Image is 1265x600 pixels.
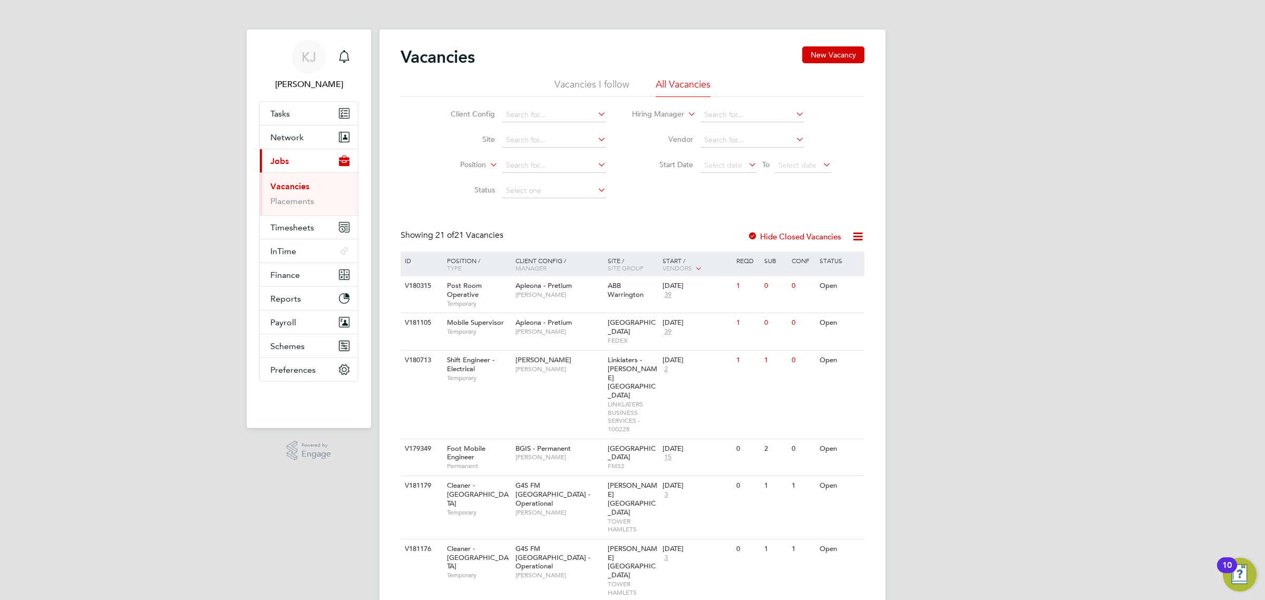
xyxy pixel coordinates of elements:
[704,160,742,170] span: Select date
[789,351,816,370] div: 0
[270,341,305,351] span: Schemes
[734,351,761,370] div: 1
[802,46,864,63] button: New Vacancy
[608,444,656,462] span: [GEOGRAPHIC_DATA]
[447,281,482,299] span: Post Room Operative
[663,264,692,272] span: Vendors
[401,46,475,67] h2: Vacancies
[435,230,503,240] span: 21 Vacancies
[447,327,510,336] span: Temporary
[734,539,761,559] div: 0
[762,251,789,269] div: Sub
[663,444,731,453] div: [DATE]
[260,239,358,263] button: InTime
[447,462,510,470] span: Permanent
[663,282,731,291] div: [DATE]
[270,156,289,166] span: Jobs
[270,317,296,327] span: Payroll
[502,183,606,198] input: Select one
[447,374,510,382] span: Temporary
[762,276,789,296] div: 0
[260,287,358,310] button: Reports
[663,327,673,336] span: 39
[660,251,734,278] div: Start /
[663,318,731,327] div: [DATE]
[402,313,439,333] div: V181105
[817,539,863,559] div: Open
[270,109,290,119] span: Tasks
[402,439,439,459] div: V179349
[502,108,606,122] input: Search for...
[632,134,693,144] label: Vendor
[632,160,693,169] label: Start Date
[817,276,863,296] div: Open
[663,453,673,462] span: 15
[789,251,816,269] div: Conf
[447,444,485,462] span: Foot Mobile Engineer
[515,508,602,517] span: [PERSON_NAME]
[515,481,590,508] span: G4S FM [GEOGRAPHIC_DATA] - Operational
[515,264,547,272] span: Manager
[515,327,602,336] span: [PERSON_NAME]
[663,481,731,490] div: [DATE]
[1223,558,1257,592] button: Open Resource Center, 10 new notifications
[789,476,816,496] div: 1
[734,439,761,459] div: 0
[656,78,711,97] li: All Vacancies
[762,313,789,333] div: 0
[663,356,731,365] div: [DATE]
[762,476,789,496] div: 1
[270,294,301,304] span: Reports
[260,125,358,149] button: Network
[260,311,358,334] button: Payroll
[734,251,761,269] div: Reqd
[759,158,773,171] span: To
[817,351,863,370] div: Open
[447,481,509,508] span: Cleaner - [GEOGRAPHIC_DATA]
[663,545,731,554] div: [DATE]
[663,291,673,299] span: 39
[515,291,602,299] span: [PERSON_NAME]
[605,251,660,277] div: Site /
[779,160,816,170] span: Select date
[817,476,863,496] div: Open
[447,508,510,517] span: Temporary
[402,251,439,269] div: ID
[402,539,439,559] div: V181176
[624,109,684,120] label: Hiring Manager
[401,230,505,241] div: Showing
[270,222,314,233] span: Timesheets
[700,133,804,148] input: Search for...
[515,444,571,453] span: BGIS - Permanent
[608,580,658,596] span: TOWER HAMLETS
[663,490,669,499] span: 3
[447,299,510,308] span: Temporary
[789,276,816,296] div: 0
[260,358,358,381] button: Preferences
[259,40,358,91] a: KJ[PERSON_NAME]
[301,50,316,64] span: KJ
[817,251,863,269] div: Status
[762,351,789,370] div: 1
[270,196,314,206] a: Placements
[260,216,358,239] button: Timesheets
[513,251,605,277] div: Client Config /
[447,318,504,327] span: Mobile Supervisor
[608,318,656,336] span: [GEOGRAPHIC_DATA]
[515,571,602,579] span: [PERSON_NAME]
[434,109,495,119] label: Client Config
[608,336,658,345] span: FEDEX
[447,264,462,272] span: Type
[447,355,494,373] span: Shift Engineer - Electrical
[608,264,644,272] span: Site Group
[515,318,572,327] span: Apleona - Pretium
[301,450,331,459] span: Engage
[287,441,332,461] a: Powered byEngage
[762,539,789,559] div: 1
[789,313,816,333] div: 0
[734,313,761,333] div: 1
[260,263,358,286] button: Finance
[700,108,804,122] input: Search for...
[608,355,657,400] span: Linklaters - [PERSON_NAME][GEOGRAPHIC_DATA]
[270,270,300,280] span: Finance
